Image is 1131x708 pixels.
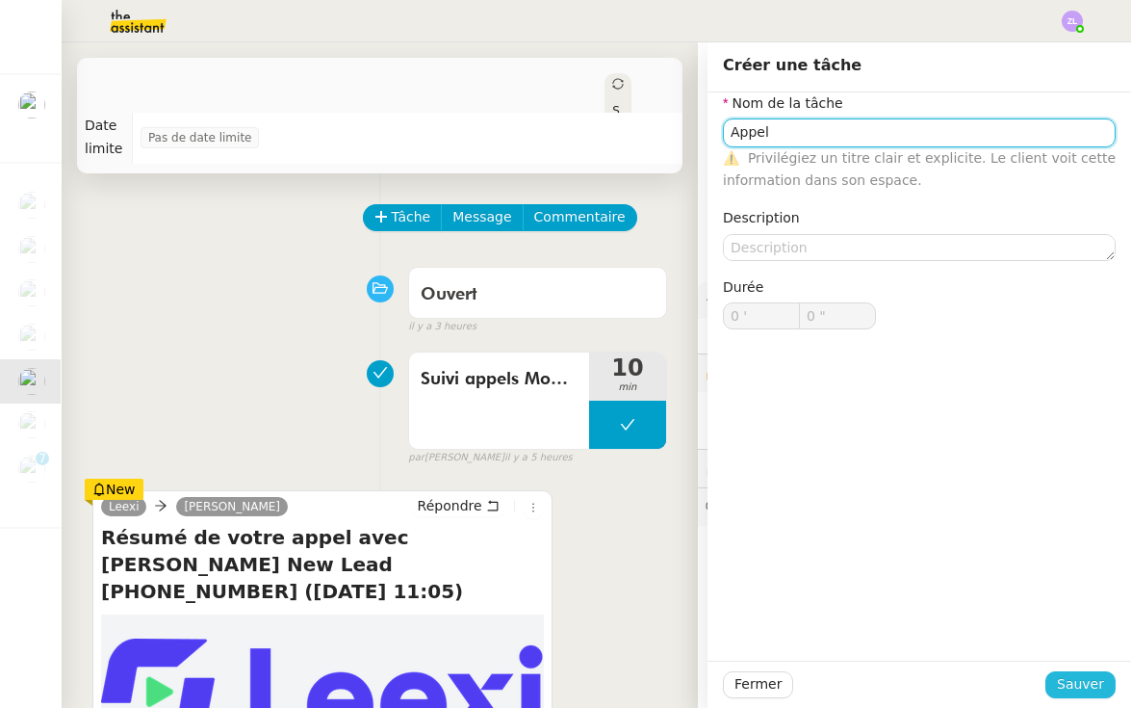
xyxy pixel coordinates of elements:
[589,356,666,380] span: 10
[706,460,853,476] span: ⏲️
[534,206,626,228] span: Commentaire
[723,210,800,225] label: Description
[441,204,523,231] button: Message
[176,498,288,515] a: [PERSON_NAME]
[18,368,45,395] img: users%2FW4OQjB9BRtYK2an7yusO0WsYLsD3%2Favatar%2F28027066-518b-424c-8476-65f2e549ac29
[734,673,782,695] span: Fermer
[1057,673,1104,695] span: Sauver
[18,236,45,263] img: users%2FrssbVgR8pSYriYNmUDKzQX9syo02%2Favatar%2Fb215b948-7ecd-4adc-935c-e0e4aeaee93e
[18,92,45,118] img: users%2FLb8tVVcnxkNxES4cleXP4rKNCSJ2%2Favatar%2F2ff4be35-2167-49b6-8427-565bfd2dd78c
[77,111,132,164] td: Date limite
[800,303,875,328] input: 0 sec
[698,488,1131,526] div: 💬Commentaires 24
[101,498,146,515] a: Leexi
[148,128,252,147] span: Pas de date limite
[706,289,806,311] span: ⚙️
[724,303,799,328] input: 0 min
[18,456,45,483] img: users%2FRcIDm4Xn1TPHYwgLThSv8RQYtaM2%2Favatar%2F95761f7a-40c3-4bb5-878d-fe785e6f95b2
[612,104,620,185] span: Statut
[723,118,1116,146] input: Nom
[363,204,443,231] button: Tâche
[85,479,143,500] div: New
[418,496,482,515] span: Répondre
[18,192,45,219] img: users%2FfjlNmCTkLiVoA3HQjY3GA5JXGxb2%2Favatar%2Fstarofservice_97480retdsc0392.png
[723,279,763,295] span: Durée
[523,204,637,231] button: Commentaire
[1062,11,1083,32] img: svg
[411,495,506,516] button: Répondre
[723,95,843,111] label: Nom de la tâche
[421,286,477,303] span: Ouvert
[589,380,666,396] span: min
[101,524,544,605] h4: Résumé de votre appel avec [PERSON_NAME] New Lead [PHONE_NUMBER] ([DATE] 11:05)
[408,319,476,335] span: il y a 3 heures
[698,450,1131,487] div: ⏲️Tâches 142:41
[723,56,861,74] span: Créer une tâche
[18,279,45,306] img: users%2FhitvUqURzfdVsA8TDJwjiRfjLnH2%2Favatar%2Flogo-thermisure.png
[408,450,424,466] span: par
[1045,671,1116,698] button: Sauver
[39,452,46,469] p: 7
[36,452,49,465] nz-badge-sup: 7
[723,150,739,166] span: ⚠️
[421,365,578,394] span: Suivi appels Mobix / Aircall
[392,206,431,228] span: Tâche
[706,362,831,384] span: 🔐
[723,671,793,698] button: Fermer
[18,324,45,351] img: users%2FC9SBsJ0duuaSgpQFj5LgoEX8n0o2%2Favatar%2Fec9d51b8-9413-4189-adfb-7be4d8c96a3c
[408,450,572,466] small: [PERSON_NAME]
[698,354,1131,392] div: 🔐Données client
[504,450,573,466] span: il y a 5 heures
[706,499,871,514] span: 💬
[18,411,45,438] img: users%2FRcIDm4Xn1TPHYwgLThSv8RQYtaM2%2Favatar%2F95761f7a-40c3-4bb5-878d-fe785e6f95b2
[723,150,1116,188] span: Privilégiez un titre clair et explicite. Le client voit cette information dans son espace.
[452,206,511,228] span: Message
[698,281,1131,319] div: ⚙️Procédures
